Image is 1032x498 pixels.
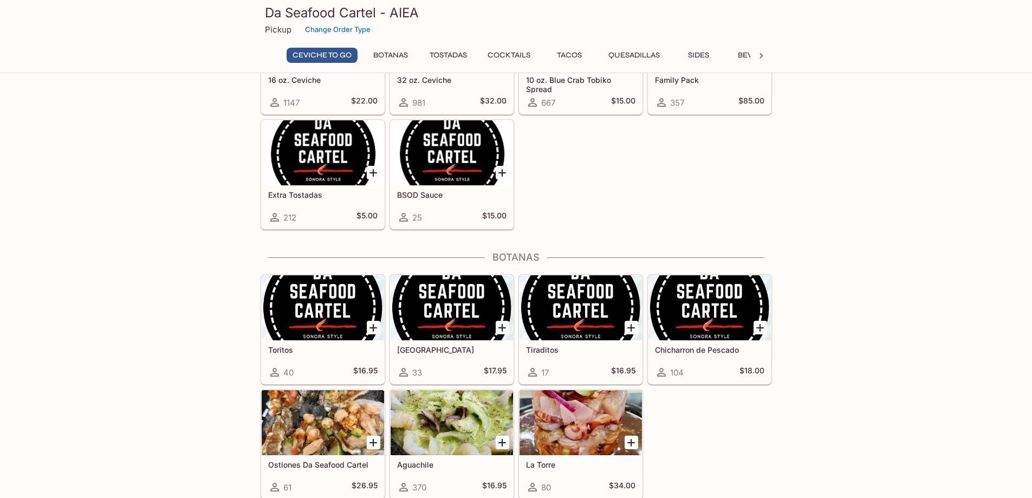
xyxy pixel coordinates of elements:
span: 981 [412,98,425,108]
div: Aguachile [391,390,513,455]
h5: BSOD Sauce [397,190,507,199]
button: Add Ostiones Da Seafood Cartel [367,436,380,449]
h5: 32 oz. Ceviche [397,75,507,85]
h5: $16.95 [611,366,635,379]
h5: Extra Tostadas [268,190,378,199]
h5: $32.00 [480,96,507,109]
button: Tostadas [424,48,473,63]
span: 370 [412,482,426,493]
div: Ostiones Da Seafood Cartel [262,390,384,455]
span: 1147 [283,98,300,108]
h5: $17.95 [484,366,507,379]
span: 25 [412,212,422,223]
span: 357 [670,98,684,108]
button: Add BSOD Sauce [496,166,509,179]
button: Add La Torre [625,436,638,449]
button: Botanas [366,48,415,63]
button: Add Chipilon [496,321,509,334]
button: Add Tiraditos [625,321,638,334]
div: BSOD Sauce [391,120,513,185]
h5: La Torre [526,460,635,469]
button: Add Chicharron de Pescado [754,321,767,334]
button: Ceviche To Go [287,48,358,63]
button: Change Order Type [300,21,375,38]
h5: $16.95 [353,366,378,379]
h5: 10 oz. Blue Crab Tobiko Spread [526,75,635,93]
span: 40 [283,367,294,378]
h3: Da Seafood Cartel - AIEA [265,4,768,21]
button: Cocktails [482,48,536,63]
h5: Aguachile [397,460,507,469]
h5: $18.00 [739,366,764,379]
a: BSOD Sauce25$15.00 [390,120,514,229]
div: Extra Tostadas [262,120,384,185]
h5: $16.95 [482,481,507,494]
button: Sides [674,48,723,63]
div: Tiraditos [520,275,642,340]
h5: $22.00 [351,96,378,109]
a: Chicharron de Pescado104$18.00 [648,275,771,384]
a: Extra Tostadas212$5.00 [261,120,385,229]
h5: [GEOGRAPHIC_DATA] [397,345,507,354]
div: Chicharron de Pescado [648,275,771,340]
a: Tiraditos17$16.95 [519,275,642,384]
span: 17 [541,367,549,378]
button: Quesadillas [602,48,666,63]
h5: $26.95 [352,481,378,494]
h5: $5.00 [356,211,378,224]
div: Toritos [262,275,384,340]
button: Add Aguachile [496,436,509,449]
h5: $85.00 [738,96,764,109]
span: 33 [412,367,422,378]
a: [GEOGRAPHIC_DATA]33$17.95 [390,275,514,384]
span: 61 [283,482,291,493]
h4: Botanas [261,251,772,263]
h5: Ostiones Da Seafood Cartel [268,460,378,469]
h5: Chicharron de Pescado [655,345,764,354]
span: 80 [541,482,551,493]
h5: Family Pack [655,75,764,85]
h5: $15.00 [482,211,507,224]
p: Pickup [265,24,291,35]
h5: 16 oz. Ceviche [268,75,378,85]
h5: Tiraditos [526,345,635,354]
button: Add Extra Tostadas [367,166,380,179]
div: Chipilon [391,275,513,340]
button: Beverages [732,48,789,63]
div: La Torre [520,390,642,455]
h5: $34.00 [609,481,635,494]
a: Toritos40$16.95 [261,275,385,384]
button: Add Toritos [367,321,380,334]
span: 667 [541,98,555,108]
h5: $15.00 [611,96,635,109]
span: 212 [283,212,296,223]
span: 104 [670,367,684,378]
h5: Toritos [268,345,378,354]
button: Tacos [545,48,594,63]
